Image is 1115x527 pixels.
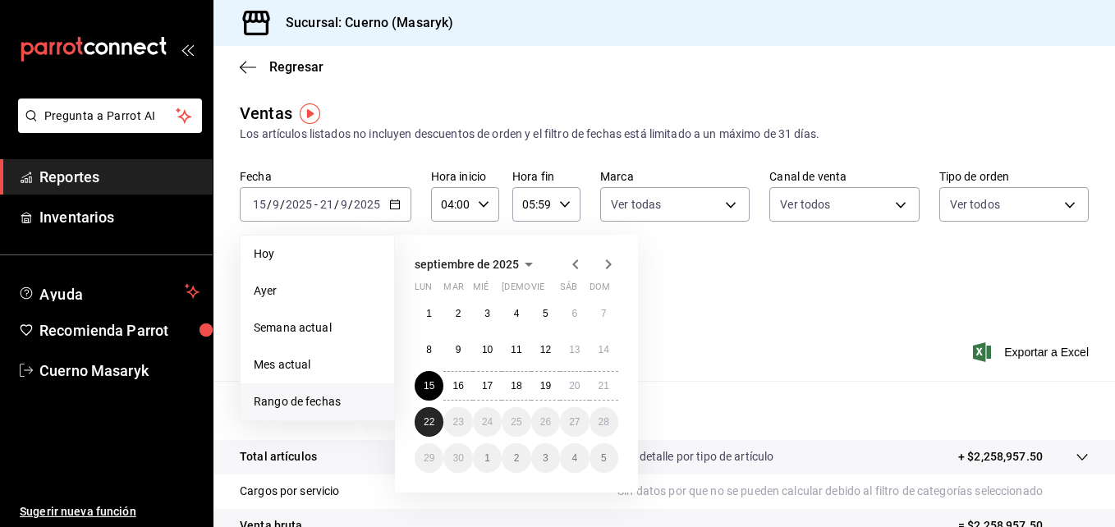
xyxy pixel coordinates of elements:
abbr: 6 de septiembre de 2025 [571,308,577,319]
abbr: 1 de septiembre de 2025 [426,308,432,319]
button: 25 de septiembre de 2025 [502,407,530,437]
span: Mes actual [254,356,381,373]
span: septiembre de 2025 [415,258,519,271]
button: 2 de septiembre de 2025 [443,299,472,328]
span: Pregunta a Parrot AI [44,108,177,125]
abbr: 3 de septiembre de 2025 [484,308,490,319]
label: Canal de venta [769,171,919,182]
span: Sugerir nueva función [20,503,200,520]
abbr: 2 de octubre de 2025 [514,452,520,464]
span: Ver todos [780,196,830,213]
abbr: 5 de octubre de 2025 [601,452,607,464]
h3: Sucursal: Cuerno (Masaryk) [273,13,453,33]
abbr: 23 de septiembre de 2025 [452,416,463,428]
abbr: 11 de septiembre de 2025 [511,344,521,355]
abbr: 12 de septiembre de 2025 [540,344,551,355]
button: 11 de septiembre de 2025 [502,335,530,364]
button: 22 de septiembre de 2025 [415,407,443,437]
abbr: jueves [502,282,599,299]
abbr: 4 de octubre de 2025 [571,452,577,464]
span: Ver todas [611,196,661,213]
abbr: 9 de septiembre de 2025 [456,344,461,355]
span: Ayuda [39,282,178,301]
abbr: 15 de septiembre de 2025 [424,380,434,392]
button: 15 de septiembre de 2025 [415,371,443,401]
button: 12 de septiembre de 2025 [531,335,560,364]
button: 27 de septiembre de 2025 [560,407,589,437]
input: ---- [285,198,313,211]
span: Semana actual [254,319,381,337]
abbr: martes [443,282,463,299]
abbr: 5 de septiembre de 2025 [543,308,548,319]
span: Regresar [269,59,323,75]
a: Pregunta a Parrot AI [11,119,202,136]
input: -- [319,198,334,211]
p: Cargos por servicio [240,483,340,500]
button: Regresar [240,59,323,75]
abbr: 27 de septiembre de 2025 [569,416,580,428]
abbr: domingo [590,282,610,299]
span: Reportes [39,166,200,188]
span: Hoy [254,245,381,263]
label: Tipo de orden [939,171,1089,182]
span: Exportar a Excel [976,342,1089,362]
div: Los artículos listados no incluyen descuentos de orden y el filtro de fechas está limitado a un m... [240,126,1089,143]
abbr: 10 de septiembre de 2025 [482,344,493,355]
button: Pregunta a Parrot AI [18,99,202,133]
input: -- [252,198,267,211]
button: 26 de septiembre de 2025 [531,407,560,437]
button: 30 de septiembre de 2025 [443,443,472,473]
abbr: 21 de septiembre de 2025 [599,380,609,392]
button: 20 de septiembre de 2025 [560,371,589,401]
span: - [314,198,318,211]
button: septiembre de 2025 [415,254,539,274]
button: 10 de septiembre de 2025 [473,335,502,364]
abbr: 7 de septiembre de 2025 [601,308,607,319]
abbr: 30 de septiembre de 2025 [452,452,463,464]
label: Hora inicio [431,171,499,182]
button: 6 de septiembre de 2025 [560,299,589,328]
button: 3 de septiembre de 2025 [473,299,502,328]
button: 24 de septiembre de 2025 [473,407,502,437]
button: 17 de septiembre de 2025 [473,371,502,401]
abbr: 1 de octubre de 2025 [484,452,490,464]
span: Rango de fechas [254,393,381,410]
button: 18 de septiembre de 2025 [502,371,530,401]
abbr: miércoles [473,282,489,299]
button: 21 de septiembre de 2025 [590,371,618,401]
span: Ver todos [950,196,1000,213]
abbr: 28 de septiembre de 2025 [599,416,609,428]
button: 29 de septiembre de 2025 [415,443,443,473]
button: 19 de septiembre de 2025 [531,371,560,401]
label: Hora fin [512,171,580,182]
button: 1 de octubre de 2025 [473,443,502,473]
button: open_drawer_menu [181,43,194,56]
input: -- [340,198,348,211]
abbr: 2 de septiembre de 2025 [456,308,461,319]
abbr: 20 de septiembre de 2025 [569,380,580,392]
button: 3 de octubre de 2025 [531,443,560,473]
label: Fecha [240,171,411,182]
span: Cuerno Masaryk [39,360,200,382]
abbr: lunes [415,282,432,299]
button: 4 de octubre de 2025 [560,443,589,473]
abbr: viernes [531,282,544,299]
input: ---- [353,198,381,211]
span: / [348,198,353,211]
abbr: 29 de septiembre de 2025 [424,452,434,464]
abbr: 4 de septiembre de 2025 [514,308,520,319]
p: Total artículos [240,448,317,465]
span: / [267,198,272,211]
button: 5 de octubre de 2025 [590,443,618,473]
abbr: 26 de septiembre de 2025 [540,416,551,428]
button: 8 de septiembre de 2025 [415,335,443,364]
img: Tooltip marker [300,103,320,124]
button: 9 de septiembre de 2025 [443,335,472,364]
button: 13 de septiembre de 2025 [560,335,589,364]
abbr: sábado [560,282,577,299]
input: -- [272,198,280,211]
abbr: 18 de septiembre de 2025 [511,380,521,392]
span: Ayer [254,282,381,300]
span: Recomienda Parrot [39,319,200,341]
